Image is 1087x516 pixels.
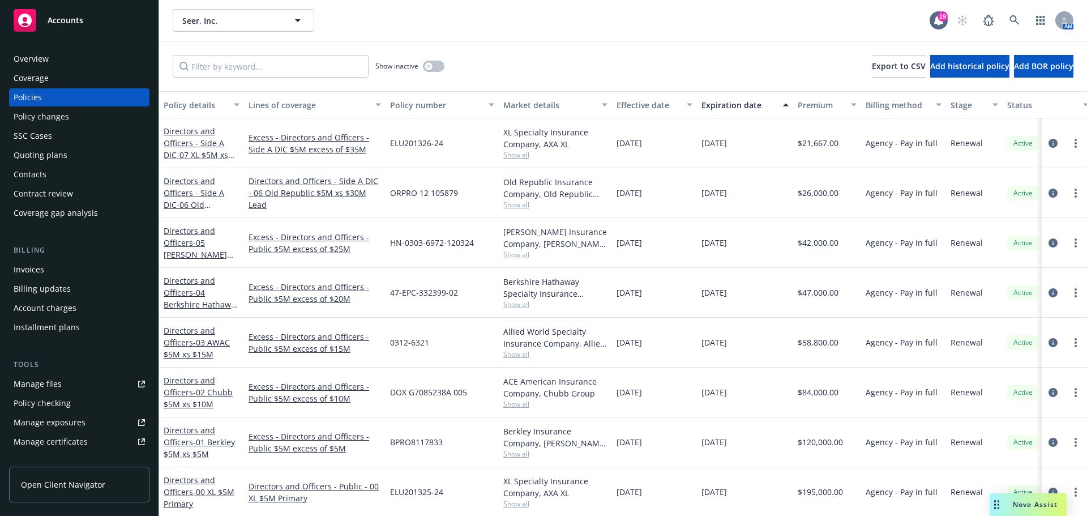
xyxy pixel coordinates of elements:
span: Show all [503,449,607,459]
span: 0312-6321 [390,336,429,348]
button: Lines of coverage [244,91,386,118]
span: Show all [503,499,607,509]
div: Effective date [617,99,680,111]
span: $84,000.00 [798,386,838,398]
span: Renewal [951,436,983,448]
span: - 03 AWAC $5M xs $15M [164,337,230,360]
span: $47,000.00 [798,287,838,298]
a: Contract review [9,185,149,203]
button: Nova Assist [990,493,1067,516]
div: Market details [503,99,595,111]
a: Directors and Officers [164,325,230,360]
span: HN-0303-6972-120324 [390,237,474,249]
span: Renewal [951,287,983,298]
div: XL Specialty Insurance Company, AXA XL [503,475,607,499]
a: Excess - Directors and Officers - Public $5M excess of $15M [249,331,381,355]
span: Show all [503,150,607,160]
div: Policy changes [14,108,69,126]
div: Status [1007,99,1076,111]
div: Tools [9,359,149,370]
div: Coverage gap analysis [14,204,98,222]
span: Nova Assist [1013,500,1058,509]
span: Renewal [951,386,983,398]
a: Directors and Officers - Public - 00 XL $5M Primary [249,480,381,504]
a: Directors and Officers [164,425,235,459]
a: Billing updates [9,280,149,298]
span: $42,000.00 [798,237,838,249]
div: Stage [951,99,986,111]
span: Add BOR policy [1014,61,1073,71]
a: Excess - Directors and Officers - Public $5M excess of $10M [249,381,381,404]
div: Manage files [14,375,62,393]
span: $58,800.00 [798,336,838,348]
a: Excess - Directors and Officers - Public $5M excess of $25M [249,231,381,255]
div: Premium [798,99,844,111]
span: [DATE] [617,386,642,398]
div: Manage exposures [14,413,85,432]
a: Directors and Officers - Side A DIC [164,176,226,234]
a: Excess - Directors and Officers - Public $5M excess of $20M [249,281,381,305]
span: - 06 Old Republic $5M xs $30M Lead [164,199,226,234]
button: Policy number [386,91,499,118]
a: circleInformation [1046,336,1060,349]
a: Manage files [9,375,149,393]
div: Manage certificates [14,433,88,451]
span: [DATE] [701,287,727,298]
div: Manage claims [14,452,71,470]
span: [DATE] [701,386,727,398]
span: Accounts [48,16,83,25]
div: Invoices [14,261,44,279]
div: XL Specialty Insurance Company, AXA XL [503,126,607,150]
span: Active [1012,437,1034,447]
a: Policy checking [9,394,149,412]
div: Billing [9,245,149,256]
button: Add BOR policy [1014,55,1073,78]
span: $21,667.00 [798,137,838,149]
span: Agency - Pay in full [866,386,938,398]
a: Directors and Officers - Side A DIC - 06 Old Republic $5M xs $30M Lead [249,175,381,211]
span: Show all [503,300,607,309]
span: ELU201326-24 [390,137,443,149]
div: Drag to move [990,493,1004,516]
div: Contacts [14,165,46,184]
a: more [1069,485,1082,499]
a: Directors and Officers [164,225,227,272]
a: Excess - Directors and Officers - Side A DIC $5M excess of $35M [249,131,381,155]
span: Show all [503,200,607,210]
span: [DATE] [617,486,642,498]
span: $120,000.00 [798,436,843,448]
span: [DATE] [701,187,727,199]
span: Show inactive [375,61,418,71]
span: [DATE] [617,336,642,348]
a: SSC Cases [9,127,149,145]
span: Show all [503,250,607,259]
span: Show all [503,349,607,359]
span: [DATE] [617,237,642,249]
span: Show all [503,399,607,409]
span: - 02 Chubb $5M xs $10M [164,387,233,410]
span: Renewal [951,237,983,249]
div: Berkshire Hathaway Specialty Insurance Company, Berkshire Hathaway Specialty Insurance [503,276,607,300]
button: Seer, Inc. [173,9,314,32]
div: Policy number [390,99,482,111]
a: more [1069,286,1082,300]
a: more [1069,186,1082,200]
a: Accounts [9,5,149,36]
div: [PERSON_NAME] Insurance Company, [PERSON_NAME] Insurance Group [503,226,607,250]
span: Agency - Pay in full [866,336,938,348]
a: Directors and Officers [164,475,234,509]
button: Effective date [612,91,697,118]
a: Installment plans [9,318,149,336]
div: Allied World Specialty Insurance Company, Allied World Assurance Company (AWAC) [503,326,607,349]
a: Manage claims [9,452,149,470]
a: Policies [9,88,149,106]
span: - 04 Berkshire Hathaway $5M xs $20M [164,287,239,322]
span: Active [1012,487,1034,497]
button: Policy details [159,91,244,118]
div: Contract review [14,185,73,203]
a: Policy changes [9,108,149,126]
a: Manage exposures [9,413,149,432]
span: Agency - Pay in full [866,436,938,448]
button: Billing method [861,91,946,118]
